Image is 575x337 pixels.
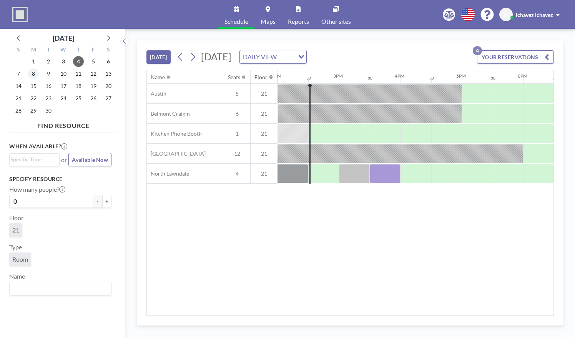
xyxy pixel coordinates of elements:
[73,56,84,67] span: Thursday, September 4, 2025
[10,155,55,164] input: Search for option
[147,170,189,177] span: North Lawndale
[12,226,19,234] span: 21
[10,284,107,294] input: Search for option
[56,45,71,55] div: W
[9,214,23,222] label: Floor
[321,18,351,25] span: Other sites
[518,73,527,79] div: 6PM
[11,45,26,55] div: S
[13,81,24,91] span: Sunday, September 14, 2025
[72,156,108,163] span: Available Now
[251,150,278,157] span: 21
[224,170,250,177] span: 4
[251,170,278,177] span: 21
[516,12,553,18] span: lchavez lchavez
[101,45,116,55] div: S
[147,110,190,117] span: Belmont Craigin
[28,93,39,104] span: Monday, September 22, 2025
[228,74,240,81] div: Seats
[28,105,39,116] span: Monday, September 29, 2025
[13,93,24,104] span: Sunday, September 21, 2025
[43,105,54,116] span: Tuesday, September 30, 2025
[147,150,206,157] span: [GEOGRAPHIC_DATA]
[73,93,84,104] span: Thursday, September 25, 2025
[368,76,372,81] div: 30
[12,256,28,263] span: Room
[13,105,24,116] span: Sunday, September 28, 2025
[43,56,54,67] span: Tuesday, September 2, 2025
[93,195,102,208] button: -
[224,110,250,117] span: 6
[473,46,482,55] p: 4
[146,50,171,64] button: [DATE]
[429,76,434,81] div: 30
[103,93,114,104] span: Saturday, September 27, 2025
[279,52,294,62] input: Search for option
[58,93,69,104] span: Wednesday, September 24, 2025
[73,81,84,91] span: Thursday, September 18, 2025
[201,51,231,62] span: [DATE]
[240,50,306,63] div: Search for option
[241,52,278,62] span: DAILY VIEW
[103,56,114,67] span: Saturday, September 6, 2025
[254,74,268,81] div: Floor
[88,56,99,67] span: Friday, September 5, 2025
[58,68,69,79] span: Wednesday, September 10, 2025
[26,45,41,55] div: M
[251,130,278,137] span: 21
[552,76,557,81] div: 30
[13,68,24,79] span: Sunday, September 7, 2025
[9,186,65,193] label: How many people?
[61,156,67,164] span: or
[9,243,22,251] label: Type
[9,176,111,183] h3: Specify resource
[147,90,166,97] span: Austin
[288,18,309,25] span: Reports
[224,150,250,157] span: 12
[88,81,99,91] span: Friday, September 19, 2025
[103,68,114,79] span: Saturday, September 13, 2025
[147,130,202,137] span: Kitchen Phone Booth
[53,33,74,43] div: [DATE]
[88,93,99,104] span: Friday, September 26, 2025
[491,76,495,81] div: 30
[224,130,250,137] span: 1
[86,45,101,55] div: F
[9,272,25,280] label: Name
[251,90,278,97] span: 21
[224,18,248,25] span: Schedule
[12,7,28,22] img: organization-logo
[71,45,86,55] div: T
[28,81,39,91] span: Monday, September 15, 2025
[28,56,39,67] span: Monday, September 1, 2025
[224,90,250,97] span: 5
[251,110,278,117] span: 21
[41,45,56,55] div: T
[261,18,276,25] span: Maps
[58,56,69,67] span: Wednesday, September 3, 2025
[151,74,165,81] div: Name
[10,282,111,295] div: Search for option
[504,11,509,18] span: LL
[88,68,99,79] span: Friday, September 12, 2025
[68,153,111,166] button: Available Now
[306,76,311,81] div: 30
[58,81,69,91] span: Wednesday, September 17, 2025
[477,50,554,64] button: YOUR RESERVATIONS4
[103,81,114,91] span: Saturday, September 20, 2025
[9,119,118,129] h4: FIND RESOURCE
[10,154,59,165] div: Search for option
[102,195,111,208] button: +
[73,68,84,79] span: Thursday, September 11, 2025
[333,73,343,79] div: 3PM
[28,68,39,79] span: Monday, September 8, 2025
[395,73,404,79] div: 4PM
[43,81,54,91] span: Tuesday, September 16, 2025
[43,68,54,79] span: Tuesday, September 9, 2025
[456,73,466,79] div: 5PM
[43,93,54,104] span: Tuesday, September 23, 2025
